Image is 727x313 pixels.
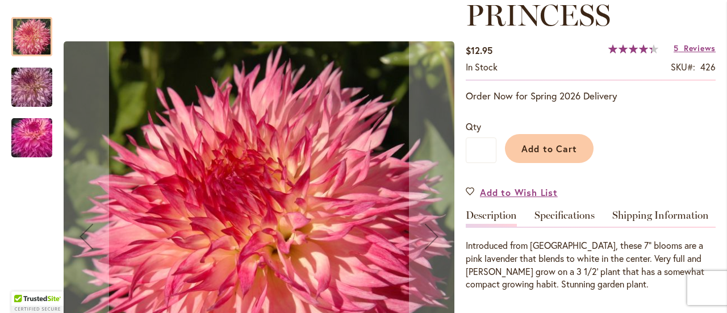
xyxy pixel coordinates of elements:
[674,43,679,53] span: 5
[534,210,595,227] a: Specifications
[466,44,492,56] span: $12.95
[480,186,558,199] span: Add to Wish List
[674,43,716,53] a: 5 Reviews
[612,210,709,227] a: Shipping Information
[521,143,578,155] span: Add to Cart
[700,61,716,74] div: 426
[466,61,498,74] div: Availability
[671,61,695,73] strong: SKU
[466,210,716,291] div: Detailed Product Info
[466,120,481,132] span: Qty
[466,186,558,199] a: Add to Wish List
[9,273,40,304] iframe: Launch Accessibility Center
[11,107,52,157] div: PINELANDS PRINCESS
[608,44,658,53] div: 88%
[466,61,498,73] span: In stock
[684,43,716,53] span: Reviews
[11,6,64,56] div: PINELANDS PRINCESS
[466,89,716,103] p: Order Now for Spring 2026 Delivery
[505,134,594,163] button: Add to Cart
[11,56,64,107] div: PINELANDS PRINCESS
[466,239,716,291] div: Introduced from [GEOGRAPHIC_DATA], these 7" blooms are a pink lavender that blends to white in th...
[466,210,517,227] a: Description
